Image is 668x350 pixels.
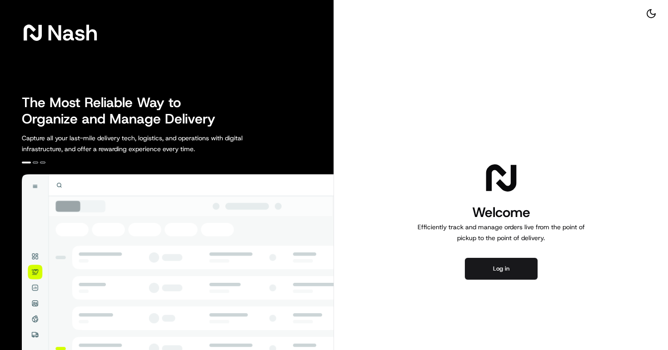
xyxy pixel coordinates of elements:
p: Efficiently track and manage orders live from the point of pickup to the point of delivery. [414,222,588,243]
span: Nash [47,24,98,42]
p: Capture all your last-mile delivery tech, logistics, and operations with digital infrastructure, ... [22,133,284,154]
button: Log in [465,258,538,280]
h2: The Most Reliable Way to Organize and Manage Delivery [22,94,225,127]
h1: Welcome [414,203,588,222]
